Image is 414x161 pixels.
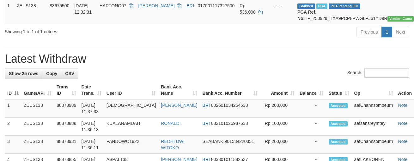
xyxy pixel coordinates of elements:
td: ZEUS138 [21,136,54,154]
span: Accepted [329,103,348,108]
th: Trans ID: activate to sort column ascending [54,81,79,99]
a: REDHI DWI WITOKO [161,139,185,150]
span: BRI [202,121,210,126]
td: 88873888 [54,118,79,136]
span: Accepted [329,139,348,145]
span: Vendor URL: https://trx31.1velocity.biz [387,16,414,22]
td: Rp 200,000 [260,136,297,154]
div: - - - [268,3,292,9]
span: BRI [202,103,210,108]
td: [DEMOGRAPHIC_DATA] [104,99,159,118]
span: Copy 032101025987538 to clipboard [211,121,248,126]
span: Accepted [329,121,348,126]
span: SEABANK [202,139,223,144]
td: [DATE] 11:36:18 [79,118,104,136]
th: ID: activate to sort column descending [5,81,21,99]
td: Rp 100,000 [260,118,297,136]
h1: Latest Withdraw [5,53,409,65]
span: Copy 901534220351 to clipboard [224,139,254,144]
div: Showing 1 to 1 of 1 entries [5,26,168,35]
td: aafsansreymtey [352,118,396,136]
td: 3 [5,136,21,154]
th: Bank Acc. Number: activate to sort column ascending [200,81,260,99]
td: [DATE] 11:37:33 [79,99,104,118]
span: 88675500 [50,3,69,8]
span: Show 25 rows [9,71,38,76]
a: [PERSON_NAME] [138,3,175,8]
td: 1 [5,99,21,118]
a: 1 [381,27,392,37]
td: PANDOWO1922 [104,136,159,154]
th: Amount: activate to sort column ascending [260,81,297,99]
a: Show 25 rows [5,68,42,79]
label: Search: [347,68,409,78]
a: Note [398,103,408,108]
td: Rp 203,000 [260,99,297,118]
td: ZEUS138 [21,99,54,118]
a: [PERSON_NAME] [161,103,197,108]
td: aafChannsomoeurn [352,136,396,154]
td: - [297,136,326,154]
a: Copy [42,68,61,79]
th: Bank Acc. Name: activate to sort column ascending [158,81,200,99]
span: Grabbed [297,3,315,9]
th: Status: activate to sort column ascending [326,81,352,99]
span: CSV [65,71,74,76]
a: Next [392,27,409,37]
span: HARTONO07 [100,3,126,8]
a: RONALDI [161,121,180,126]
th: Date Trans.: activate to sort column ascending [79,81,104,99]
span: PGA Pending [329,3,360,9]
span: Marked by aaftrukkakada [316,3,327,9]
span: Rp 536.000 [240,3,256,15]
span: Copy 017001117327500 to clipboard [198,3,234,8]
a: Previous [356,27,382,37]
span: BRI [186,3,194,8]
td: 88873931 [54,136,79,154]
td: aafChannsomoeurn [352,99,396,118]
a: Note [398,139,408,144]
span: Copy 002601034254538 to clipboard [211,103,248,108]
a: CSV [61,68,78,79]
th: Balance: activate to sort column ascending [297,81,326,99]
th: User ID: activate to sort column ascending [104,81,159,99]
td: - [297,118,326,136]
input: Search: [364,68,409,78]
th: Game/API: activate to sort column ascending [21,81,54,99]
th: Op: activate to sort column ascending [352,81,396,99]
b: PGA Ref. No: [297,10,316,21]
td: 88873989 [54,99,79,118]
a: Note [398,121,408,126]
td: KUALANAMUAH [104,118,159,136]
td: 2 [5,118,21,136]
td: [DATE] 11:36:11 [79,136,104,154]
span: Copy [46,71,57,76]
td: - [297,99,326,118]
td: ZEUS138 [21,118,54,136]
span: [DATE] 12:32:31 [74,3,92,15]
